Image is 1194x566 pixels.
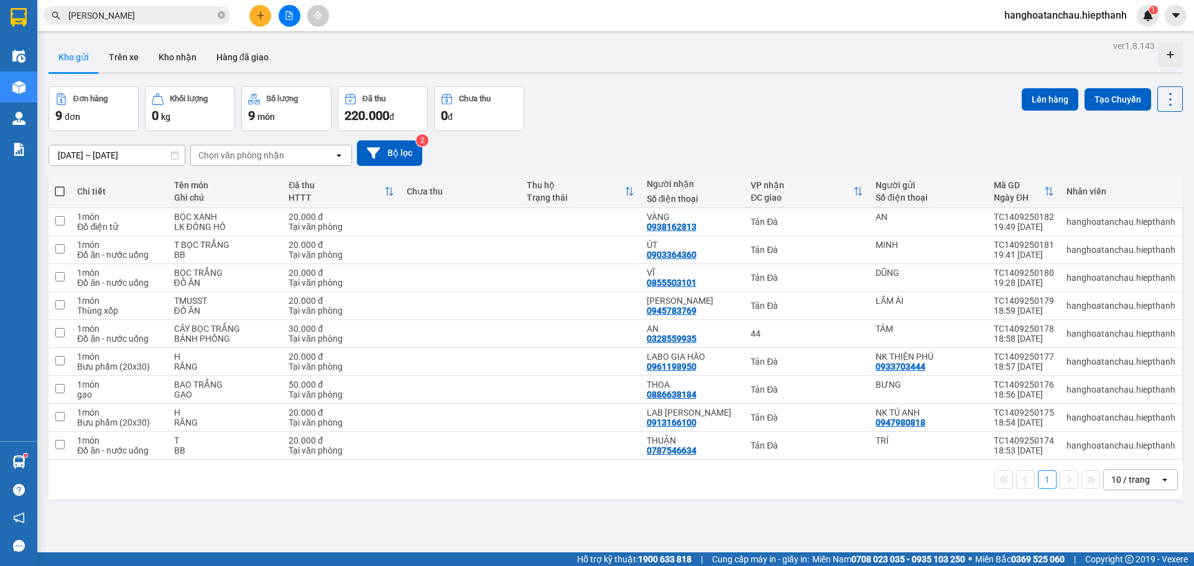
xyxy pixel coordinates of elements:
[1113,39,1155,53] div: ver 1.8.143
[77,445,161,455] div: Đồ ăn - nước uống
[289,250,394,260] div: Tại văn phòng
[285,11,294,20] span: file-add
[12,112,25,125] img: warehouse-icon
[647,240,739,250] div: ÚT
[289,324,394,334] div: 30.000 đ
[12,81,25,94] img: warehouse-icon
[1067,357,1175,367] div: hanghoatanchau.hiepthanh
[812,552,965,566] span: Miền Nam
[994,334,1054,344] div: 18:58 [DATE]
[345,108,389,123] span: 220.000
[1067,329,1175,339] div: hanghoatanchau.hiepthanh
[256,11,265,20] span: plus
[174,180,277,190] div: Tên món
[1170,10,1182,21] span: caret-down
[174,250,277,260] div: BB
[1151,6,1155,14] span: 1
[647,296,739,306] div: XUÂN DUY
[289,222,394,232] div: Tại văn phòng
[1067,413,1175,422] div: hanghoatanchau.hiepthanh
[77,418,161,427] div: Bưu phẩm (20x30)
[174,278,277,288] div: ĐỒ ĂN
[174,380,277,390] div: BAO TRẮNG
[994,296,1054,306] div: TC1409250179
[1111,473,1150,486] div: 10 / trang
[751,385,863,395] div: Tản Đà
[876,362,925,372] div: 0933703444
[249,5,271,27] button: plus
[994,180,1044,190] div: Mã GD
[161,112,170,122] span: kg
[441,108,448,123] span: 0
[994,380,1054,390] div: TC1409250176
[1067,301,1175,311] div: hanghoatanchau.hiepthanh
[647,324,739,334] div: AN
[174,306,277,316] div: ĐỒ ĂN
[289,445,394,455] div: Tại văn phòng
[77,186,161,196] div: Chi tiết
[334,150,344,160] svg: open
[751,329,863,339] div: 44
[647,212,739,222] div: VÀNG
[174,268,277,278] div: BỌC TRẮNG
[876,193,981,203] div: Số điện thoại
[994,250,1054,260] div: 19:41 [DATE]
[407,186,514,196] div: Chưa thu
[527,193,624,203] div: Trạng thái
[994,362,1054,372] div: 18:57 [DATE]
[994,352,1054,362] div: TC1409250177
[77,334,161,344] div: Đồ ăn - nước uống
[12,50,25,63] img: warehouse-icon
[77,324,161,334] div: 1 món
[527,180,624,190] div: Thu hộ
[751,193,853,203] div: ĐC giao
[994,390,1054,399] div: 18:56 [DATE]
[289,193,384,203] div: HTTT
[647,352,739,362] div: LABO GIA HÀO
[1142,10,1154,21] img: icon-new-feature
[638,554,692,564] strong: 1900 633 818
[1038,470,1057,489] button: 1
[647,418,696,427] div: 0913166100
[647,436,739,445] div: THUẬN
[174,390,277,399] div: GẠO
[647,445,696,455] div: 0787546634
[77,212,161,222] div: 1 món
[647,408,739,418] div: LAB MINH PHƯỚC
[751,273,863,283] div: Tản Đà
[363,94,386,103] div: Đã thu
[994,7,1137,23] span: hanghoatanchau.hiepthanh
[198,149,284,162] div: Chọn văn phòng nhận
[218,11,225,19] span: close-circle
[174,212,277,222] div: BỌC XANH
[282,175,400,208] th: Toggle SortBy
[1149,6,1158,14] sup: 1
[13,512,25,524] span: notification
[448,112,453,122] span: đ
[647,278,696,288] div: 0855503101
[751,245,863,255] div: Tản Đà
[851,554,965,564] strong: 0708 023 035 - 0935 103 250
[174,436,277,445] div: T
[1067,273,1175,283] div: hanghoatanchau.hiepthanh
[241,86,331,131] button: Số lượng9món
[174,222,277,232] div: LK ĐỒNG HỒ
[876,418,925,427] div: 0947980818
[1067,245,1175,255] div: hanghoatanchau.hiepthanh
[876,408,981,418] div: NK TÚ ANH
[289,352,394,362] div: 20.000 đ
[77,222,161,232] div: Đồ điện tử
[744,175,869,208] th: Toggle SortBy
[266,94,298,103] div: Số lượng
[174,193,277,203] div: Ghi chú
[289,212,394,222] div: 20.000 đ
[994,268,1054,278] div: TC1409250180
[174,408,277,418] div: H
[1067,385,1175,395] div: hanghoatanchau.hiepthanh
[13,540,25,552] span: message
[149,42,206,72] button: Kho nhận
[77,250,161,260] div: Đồ ăn - nước uống
[994,193,1044,203] div: Ngày ĐH
[994,278,1054,288] div: 19:28 [DATE]
[647,250,696,260] div: 0903364360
